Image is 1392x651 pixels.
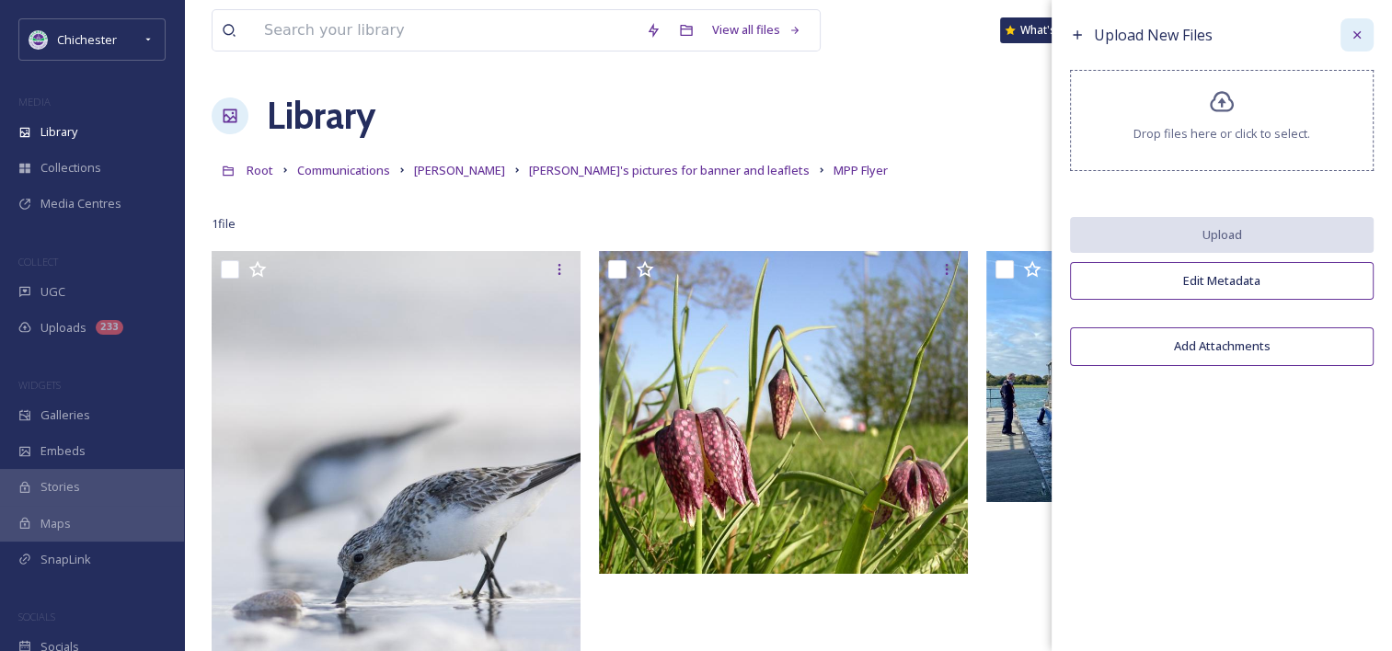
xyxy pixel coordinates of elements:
span: Galleries [40,406,90,424]
span: WIDGETS [18,378,61,392]
span: UGC [40,283,65,301]
a: What's New [1000,17,1092,43]
img: Fritillaries_Tom Day.JPG [599,251,968,574]
span: Chichester [57,31,117,48]
button: Add Attachments [1070,327,1374,365]
span: SOCIALS [18,610,55,623]
span: MPP Flyer [834,162,888,178]
input: Search your library [255,10,637,51]
span: Library [40,123,77,141]
span: SnapLink [40,551,91,568]
img: Logo_of_Chichester_District_Council.png [29,30,48,49]
span: Root [247,162,273,178]
span: [PERSON_NAME] [414,162,505,178]
span: COLLECT [18,255,58,268]
span: Communications [297,162,390,178]
span: Drop files here or click to select. [1133,125,1310,143]
div: 233 [96,320,123,335]
span: Stories [40,478,80,496]
a: Library [267,88,375,143]
a: View all files [703,12,811,48]
span: Media Centres [40,195,121,212]
span: 1 file [212,215,236,233]
a: [PERSON_NAME]'s pictures for banner and leaflets [529,159,810,181]
span: MEDIA [18,95,51,108]
span: Embeds [40,442,86,460]
a: [PERSON_NAME] [414,159,505,181]
span: Upload New Files [1094,25,1213,45]
button: Upload [1070,217,1374,253]
a: Communications [297,159,390,181]
a: MPP Flyer [834,159,888,181]
img: 2024 Solar-Heritage_Shirley-Rushmer.jpg [986,251,1355,502]
span: Uploads [40,319,86,337]
span: Maps [40,515,71,532]
span: Collections [40,159,101,177]
a: Root [247,159,273,181]
button: Edit Metadata [1070,262,1374,300]
span: [PERSON_NAME]'s pictures for banner and leaflets [529,162,810,178]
